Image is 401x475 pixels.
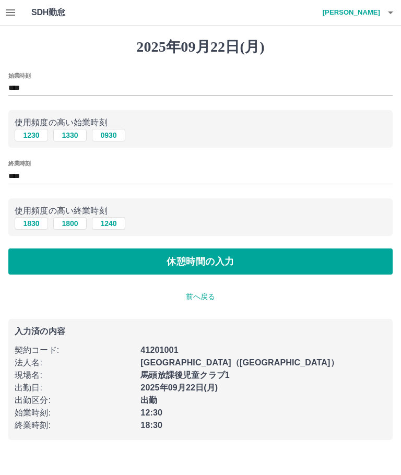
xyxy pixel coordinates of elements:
label: 始業時刻 [8,72,30,79]
button: 1330 [53,129,87,141]
p: 前へ戻る [8,291,393,302]
b: [GEOGRAPHIC_DATA]（[GEOGRAPHIC_DATA]） [140,358,338,367]
p: 終業時刻 : [15,419,134,432]
p: 契約コード : [15,344,134,357]
button: 1230 [15,129,48,141]
b: 41201001 [140,346,178,354]
p: 始業時刻 : [15,407,134,419]
p: 出勤区分 : [15,394,134,407]
p: 法人名 : [15,357,134,369]
h1: 2025年09月22日(月) [8,38,393,56]
button: 0930 [92,129,125,141]
b: 18:30 [140,421,162,430]
b: 出勤 [140,396,157,405]
button: 休憩時間の入力 [8,248,393,275]
b: 2025年09月22日(月) [140,383,218,392]
p: 出勤日 : [15,382,134,394]
b: 馬頭放課後児童クラブ1 [140,371,230,379]
p: 使用頻度の高い終業時刻 [15,205,386,217]
b: 12:30 [140,408,162,417]
button: 1830 [15,217,48,230]
p: 入力済の内容 [15,327,386,336]
p: 現場名 : [15,369,134,382]
button: 1800 [53,217,87,230]
label: 終業時刻 [8,160,30,168]
button: 1240 [92,217,125,230]
p: 使用頻度の高い始業時刻 [15,116,386,129]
